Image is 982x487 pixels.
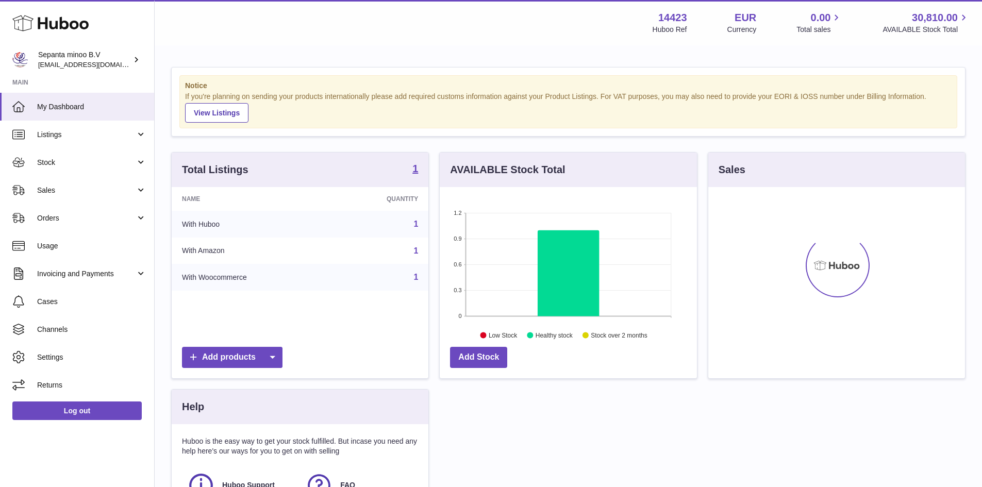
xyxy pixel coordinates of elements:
span: Returns [37,380,146,390]
text: Healthy stock [536,331,573,339]
a: View Listings [185,103,248,123]
span: 30,810.00 [912,11,958,25]
a: Add products [182,347,282,368]
a: 0.00 Total sales [796,11,842,35]
strong: Notice [185,81,952,91]
div: Sepanta minoo B.V [38,50,131,70]
text: 1.2 [454,210,462,216]
text: 0.3 [454,287,462,293]
img: msaeedimd@gmail.com [12,52,28,68]
p: Huboo is the easy way to get your stock fulfilled. But incase you need any help here's our ways f... [182,436,418,456]
a: 1 [413,273,418,281]
span: Invoicing and Payments [37,269,136,279]
span: Usage [37,241,146,251]
div: Currency [727,25,757,35]
span: Total sales [796,25,842,35]
span: Listings [37,130,136,140]
h3: AVAILABLE Stock Total [450,163,565,177]
text: Stock over 2 months [591,331,647,339]
span: 0.00 [811,11,831,25]
th: Name [172,187,331,211]
a: 30,810.00 AVAILABLE Stock Total [883,11,970,35]
text: Low Stock [489,331,518,339]
text: 0 [459,313,462,319]
h3: Total Listings [182,163,248,177]
strong: 1 [412,163,418,174]
text: 0.9 [454,236,462,242]
a: Log out [12,401,142,420]
strong: EUR [735,11,756,25]
span: Sales [37,186,136,195]
div: Huboo Ref [653,25,687,35]
div: If you're planning on sending your products internationally please add required customs informati... [185,92,952,123]
h3: Help [182,400,204,414]
span: [EMAIL_ADDRESS][DOMAIN_NAME] [38,60,152,69]
span: Orders [37,213,136,223]
td: With Amazon [172,238,331,264]
td: With Woocommerce [172,264,331,291]
span: My Dashboard [37,102,146,112]
h3: Sales [719,163,745,177]
span: Settings [37,352,146,362]
a: 1 [413,220,418,228]
span: Channels [37,325,146,334]
strong: 14423 [658,11,687,25]
td: With Huboo [172,211,331,238]
a: 1 [412,163,418,176]
a: 1 [413,246,418,255]
text: 0.6 [454,261,462,267]
span: Stock [37,158,136,167]
th: Quantity [331,187,428,211]
a: Add Stock [450,347,507,368]
span: Cases [37,297,146,307]
span: AVAILABLE Stock Total [883,25,970,35]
